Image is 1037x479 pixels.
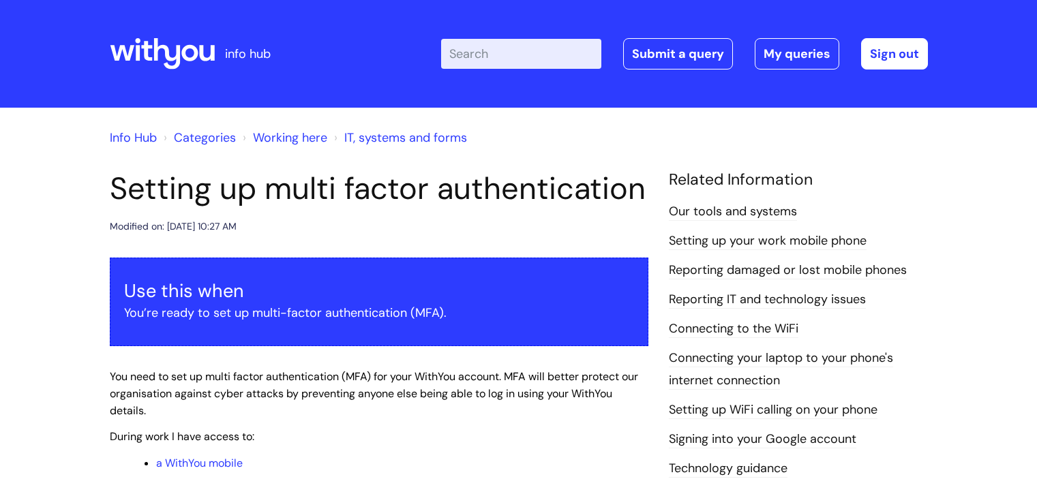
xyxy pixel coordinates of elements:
a: Setting up your work mobile phone [669,232,867,250]
a: Technology guidance [669,460,787,478]
a: Reporting damaged or lost mobile phones [669,262,907,279]
a: Sign out [861,38,928,69]
p: You’re ready to set up multi-factor authentication (MFA). [124,302,634,324]
p: info hub [225,43,271,65]
a: Info Hub [110,129,157,146]
span: During work I have access to: [110,429,254,444]
div: Modified on: [DATE] 10:27 AM [110,218,237,235]
a: Connecting to the WiFi [669,320,798,338]
div: | - [441,38,928,69]
h1: Setting up multi factor authentication [110,170,648,207]
li: Solution home [160,127,236,149]
a: IT, systems and forms [344,129,467,146]
h4: Related Information [669,170,928,189]
a: My queries [755,38,839,69]
li: IT, systems and forms [331,127,467,149]
span: You need to set up multi factor authentication (MFA) for your WithYou account. MFA will better pr... [110,369,638,418]
a: Connecting your laptop to your phone's internet connection [669,350,893,389]
a: Working here [253,129,327,146]
a: a WithYou mobile [156,456,243,470]
a: Setting up WiFi calling on your phone [669,401,877,419]
a: Our tools and systems [669,203,797,221]
a: Signing into your Google account [669,431,856,448]
li: Working here [239,127,327,149]
h3: Use this when [124,280,634,302]
input: Search [441,39,601,69]
a: Categories [174,129,236,146]
a: Reporting IT and technology issues [669,291,866,309]
a: Submit a query [623,38,733,69]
